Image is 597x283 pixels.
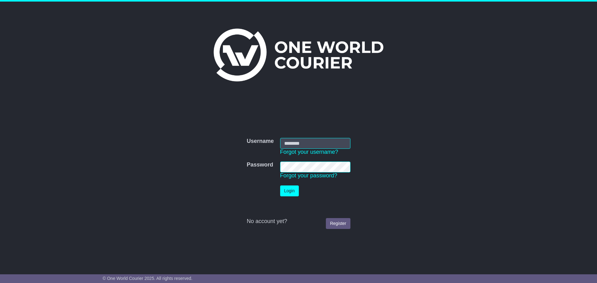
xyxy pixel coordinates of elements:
a: Forgot your password? [280,172,337,179]
label: Password [247,162,273,168]
label: Username [247,138,274,145]
span: © One World Courier 2025. All rights reserved. [103,276,192,281]
img: One World [214,29,383,81]
div: No account yet? [247,218,350,225]
a: Register [326,218,350,229]
button: Login [280,185,299,196]
a: Forgot your username? [280,149,338,155]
